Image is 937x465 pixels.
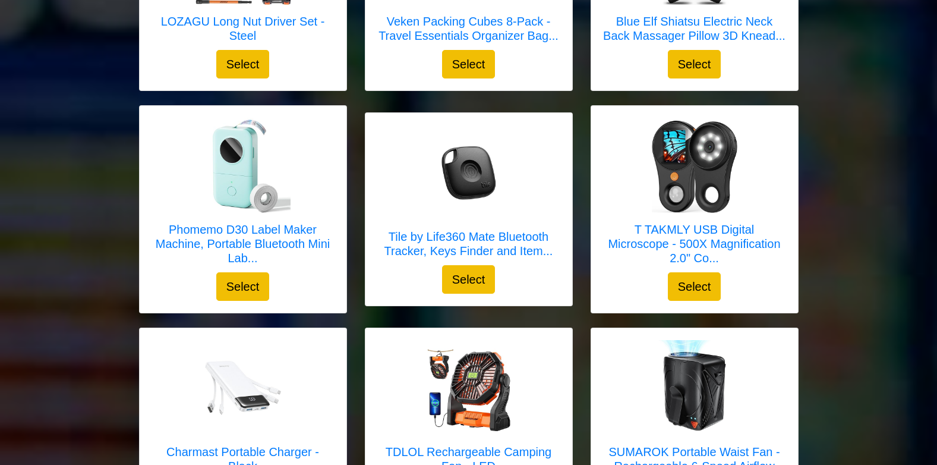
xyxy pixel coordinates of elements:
h5: Tile by Life360 Mate Bluetooth Tracker, Keys Finder and Item... [377,230,560,258]
h5: Blue Elf Shiatsu Electric Neck Back Massager Pillow 3D Knead... [603,14,786,43]
img: Charmast Portable Charger - Black [195,340,291,435]
button: Select [668,50,721,78]
button: Select [216,50,270,78]
a: Phomemo D30 Label Maker Machine, Portable Bluetooth Mini Label Printer, Smartphone Handheld Therm... [152,118,335,272]
button: Select [442,265,496,294]
img: Phomemo D30 Label Maker Machine, Portable Bluetooth Mini Label Printer, Smartphone Handheld Therm... [195,118,291,213]
img: Tile by Life360 Mate Bluetooth Tracker, Keys Finder and Item Locator for Keys, Bags and More. Pho... [421,125,516,220]
a: Tile by Life360 Mate Bluetooth Tracker, Keys Finder and Item Locator for Keys, Bags and More. Pho... [377,125,560,265]
button: Select [668,272,721,301]
img: T TAKMLY USB Digital Microscope - 500X Magnification 2.0" Color Screen [647,118,742,213]
button: Select [216,272,270,301]
h5: Veken Packing Cubes 8-Pack - Travel Essentials Organizer Bag... [377,14,560,43]
a: T TAKMLY USB Digital Microscope - 500X Magnification 2.0" Color Screen T TAKMLY USB Digital Micro... [603,118,786,272]
img: SUMAROK Portable Waist Fan - Rechargeable 6-Speed Airflow [647,340,742,435]
h5: Phomemo D30 Label Maker Machine, Portable Bluetooth Mini Lab... [152,222,335,265]
button: Select [442,50,496,78]
h5: LOZAGU Long Nut Driver Set - Steel [152,14,335,43]
img: TDLOL Rechargeable Camping Fan - LED [421,340,516,435]
h5: T TAKMLY USB Digital Microscope - 500X Magnification 2.0" Co... [603,222,786,265]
